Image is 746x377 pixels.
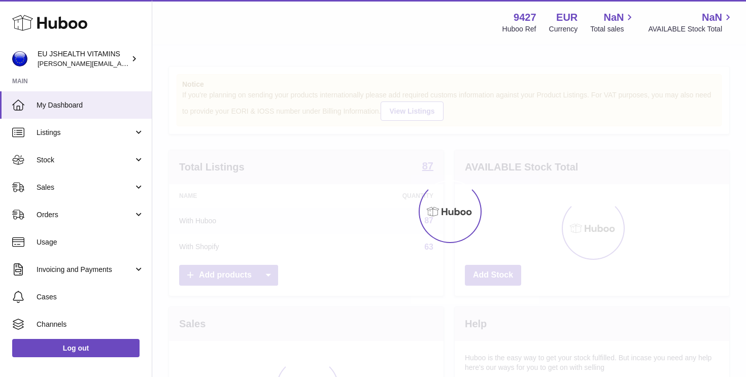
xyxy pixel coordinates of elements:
span: Orders [37,210,133,220]
div: EU JSHEALTH VITAMINS [38,49,129,68]
span: Stock [37,155,133,165]
img: laura@jessicasepel.com [12,51,27,66]
a: NaN AVAILABLE Stock Total [648,11,734,34]
a: Log out [12,339,140,357]
span: [PERSON_NAME][EMAIL_ADDRESS][DOMAIN_NAME] [38,59,204,67]
span: Channels [37,320,144,329]
span: Total sales [590,24,635,34]
span: AVAILABLE Stock Total [648,24,734,34]
span: Invoicing and Payments [37,265,133,275]
span: Cases [37,292,144,302]
div: Huboo Ref [502,24,536,34]
strong: EUR [556,11,578,24]
span: NaN [702,11,722,24]
span: Sales [37,183,133,192]
a: NaN Total sales [590,11,635,34]
div: Currency [549,24,578,34]
span: NaN [603,11,624,24]
span: Listings [37,128,133,138]
span: Usage [37,237,144,247]
strong: 9427 [514,11,536,24]
span: My Dashboard [37,100,144,110]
